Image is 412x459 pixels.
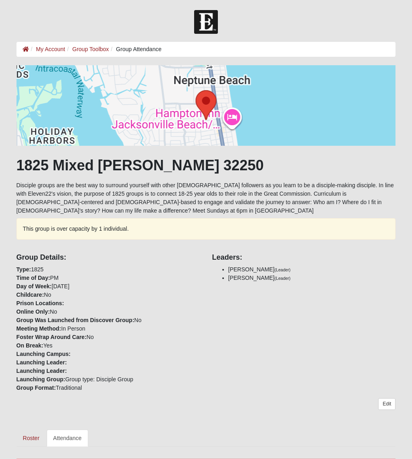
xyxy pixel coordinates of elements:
[17,266,31,273] strong: Type:
[275,267,291,272] small: (Leader)
[17,317,135,323] strong: Group Was Launched from Discover Group:
[17,342,43,349] strong: On Break:
[228,265,396,274] li: [PERSON_NAME]
[17,253,200,262] h4: Group Details:
[17,351,71,357] strong: Launching Campus:
[10,248,206,392] div: 1825 PM [DATE] No No No In Person No Yes Group type: Disciple Group Traditional
[17,430,46,447] a: Roster
[36,46,65,52] a: My Account
[275,276,291,281] small: (Leader)
[109,45,161,54] li: Group Attendance
[194,10,218,34] img: Church of Eleven22 Logo
[17,65,396,447] div: Disciple groups are the best way to surround yourself with other [DEMOGRAPHIC_DATA] followers as ...
[72,46,109,52] a: Group Toolbox
[17,385,56,391] strong: Group Format:
[17,283,52,289] strong: Day of Week:
[17,334,87,340] strong: Foster Wrap Around Care:
[378,398,395,410] a: Edit
[17,325,61,332] strong: Meeting Method:
[228,274,396,282] li: [PERSON_NAME]
[17,157,396,174] h1: 1825 Mixed [PERSON_NAME] 32250
[17,368,67,374] strong: Launching Leader:
[47,430,88,447] a: Attendance
[17,275,50,281] strong: Time of Day:
[17,359,67,366] strong: Launching Leader:
[17,300,64,306] strong: Prison Locations:
[17,308,50,315] strong: Online Only:
[17,376,65,382] strong: Launching Group:
[212,253,396,262] h4: Leaders:
[17,292,44,298] strong: Childcare:
[17,218,396,240] div: This group is over capacity by 1 individual.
